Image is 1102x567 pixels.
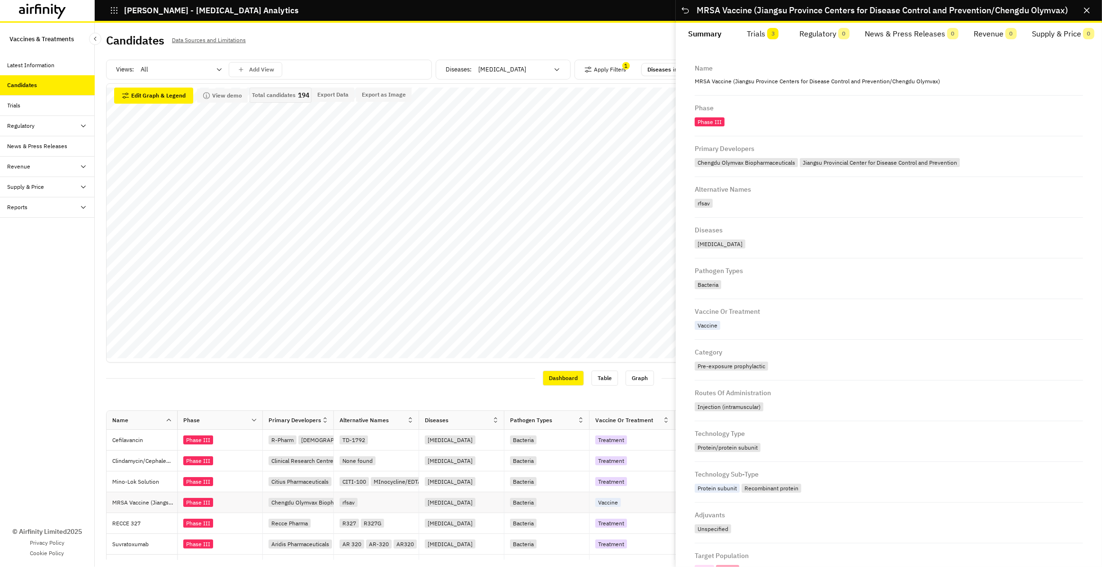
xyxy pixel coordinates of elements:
[394,540,417,549] div: AR320
[695,359,1083,372] div: Pre-exposure prophylactic
[595,416,653,425] div: Vaccine or Treatment
[947,28,959,39] span: 0
[425,519,475,528] div: [MEDICAL_DATA]
[595,477,627,486] div: Treatment
[366,540,392,549] div: AR-320
[183,416,200,425] div: Phase
[112,477,177,487] p: Mino-Lok Solution
[340,498,358,507] div: rfsav
[183,456,213,465] div: Phase III
[510,477,537,486] div: Bacteria
[595,519,627,528] div: Treatment
[269,540,332,549] div: Aridis Pharmaceuticals
[269,416,321,425] div: Primary Developers
[340,477,369,486] div: CITI-100
[584,62,626,77] button: Apply Filters
[695,481,1083,495] div: Protein subunit,Recombinant protein
[30,549,64,558] a: Cookie Policy
[298,435,394,444] div: [DEMOGRAPHIC_DATA] Biopharma
[626,371,654,386] div: Graph
[695,362,768,371] div: Pre-exposure prophylactic
[425,477,475,486] div: [MEDICAL_DATA]
[8,142,68,151] div: News & Press Releases
[8,122,35,130] div: Regulatory
[695,115,1083,128] div: Phase III
[425,456,475,465] div: [MEDICAL_DATA]
[197,89,248,103] button: View demo
[510,519,537,528] div: Bacteria
[695,196,1083,210] div: rfsav
[425,416,448,425] div: Diseases
[695,278,1083,291] div: Bacteria
[269,498,372,507] div: Chengdu Olymvax Biopharmaceuticals
[695,484,740,493] div: Protein subunit
[792,23,857,45] button: Regulatory
[112,519,177,528] p: RECCE 327
[695,429,745,437] div: Technology Type
[734,23,792,45] button: Trials
[595,498,621,507] div: Vaccine
[695,347,722,355] div: Category
[8,101,21,110] div: Trials
[695,225,723,233] div: Diseases
[446,62,566,77] div: Diseases :
[340,435,368,444] div: TD-1792
[425,435,475,444] div: [MEDICAL_DATA]
[695,319,1083,332] div: Vaccine
[695,524,731,533] div: Unspecified
[340,540,364,549] div: AR 320
[340,519,359,528] div: R327
[695,144,754,152] div: Primary Developers
[742,484,801,493] div: Recombinant protein
[676,23,734,45] button: Summary
[124,6,298,15] p: [PERSON_NAME] - [MEDICAL_DATA] Analytics
[695,63,713,71] div: Name
[695,510,725,518] div: Adjuvants
[800,158,960,167] div: Jiangsu Provincial Center for Disease Control and Prevention
[595,435,627,444] div: Treatment
[12,527,82,537] p: © Airfinity Limited 2025
[89,33,101,45] button: Close Sidebar
[106,34,164,47] h2: Candidates
[695,551,749,559] div: Target Population
[8,162,31,171] div: Revenue
[229,62,282,77] button: save changes
[543,371,584,386] div: Dashboard
[114,88,193,104] button: Edit Graph & Legend
[695,199,713,208] div: rfsav
[8,81,37,89] div: Candidates
[591,371,618,386] div: Table
[1024,23,1102,45] button: Supply & Price
[249,66,274,73] p: Add View
[298,92,309,98] p: 194
[595,540,627,549] div: Treatment
[695,266,743,274] div: Pathogen Types
[340,416,389,425] div: Alternative Names
[510,435,537,444] div: Bacteria
[269,477,331,486] div: Citius Pharmaceuticals
[695,321,720,330] div: Vaccine
[116,62,282,77] div: Views:
[361,519,384,528] div: R327G
[9,30,74,48] p: Vaccines & Treatments
[112,498,177,507] p: MRSA Vaccine (Jiangsu Province Centers for Disease Control and Prevention/Chengdu Olymvax)
[425,498,475,507] div: [MEDICAL_DATA]
[695,117,725,126] div: Phase III
[647,65,671,74] p: Diseases
[112,435,177,445] p: Cefilavancin
[695,75,1083,88] p: MRSA Vaccine (Jiangsu Province Centers for Disease Control and Prevention/Chengdu Olymvax)
[695,441,1083,454] div: Protein/protein subunit
[8,61,55,70] div: Latest Information
[183,540,213,549] div: Phase III
[269,519,311,528] div: Recce Pharma
[695,156,1083,169] div: Chengdu Olymvax Biopharmaceuticals,Jiangsu Provincial Center for Disease Control and Prevention
[510,456,537,465] div: Bacteria
[695,237,1083,250] div: Staphylococcus aureus
[172,35,246,45] p: Data Sources and Limitations
[695,388,771,396] div: Routes of Administration
[695,522,1083,535] div: Unspecified
[252,92,296,98] p: Total candidates
[595,456,627,465] div: Treatment
[673,65,705,74] p: includes any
